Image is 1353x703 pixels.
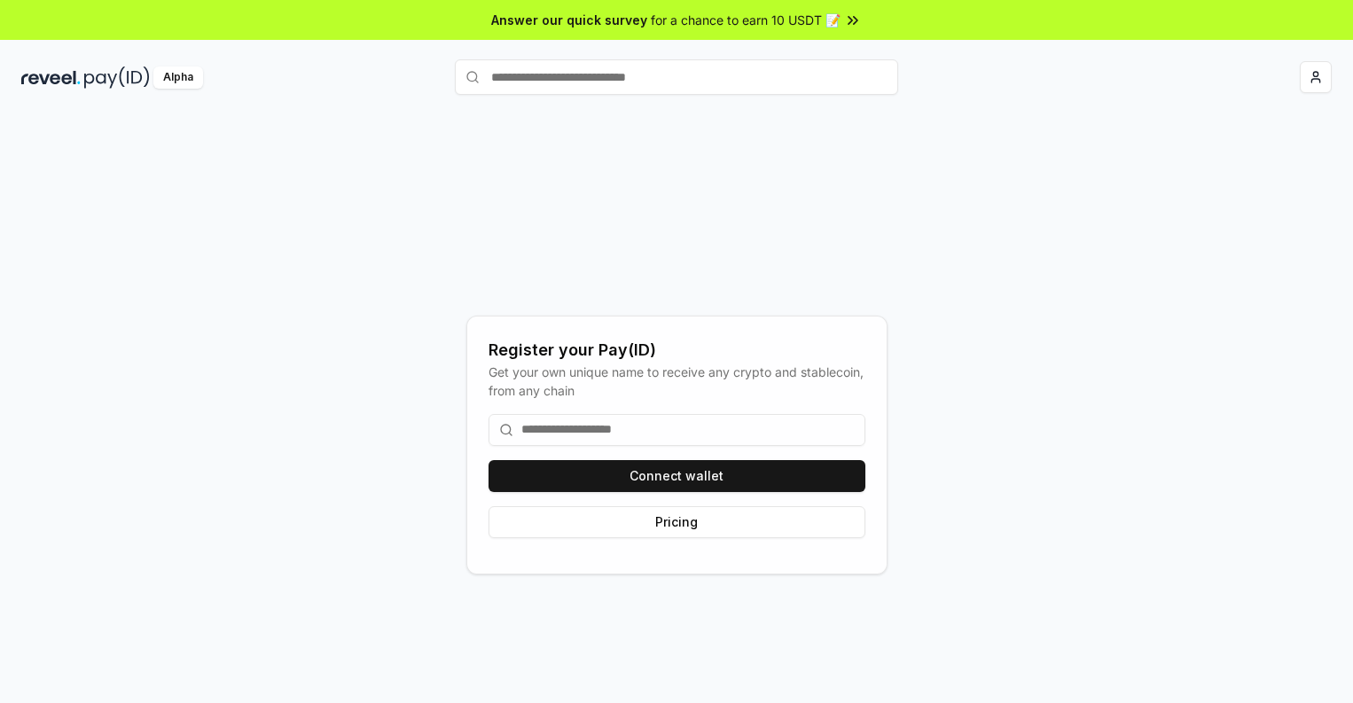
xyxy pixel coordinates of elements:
img: pay_id [84,66,150,89]
button: Pricing [489,506,865,538]
div: Alpha [153,66,203,89]
div: Get your own unique name to receive any crypto and stablecoin, from any chain [489,363,865,400]
span: Answer our quick survey [491,11,647,29]
div: Register your Pay(ID) [489,338,865,363]
img: reveel_dark [21,66,81,89]
span: for a chance to earn 10 USDT 📝 [651,11,841,29]
button: Connect wallet [489,460,865,492]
